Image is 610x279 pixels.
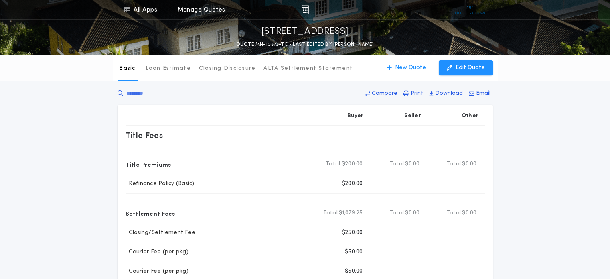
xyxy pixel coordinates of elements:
p: $50.00 [345,248,363,256]
p: $200.00 [342,180,363,188]
p: ALTA Settlement Statement [263,65,353,73]
b: Total: [446,209,462,217]
b: Total: [323,209,339,217]
b: Total: [389,160,405,168]
p: Seller [404,112,421,120]
span: $200.00 [342,160,363,168]
p: Title Fees [126,129,163,142]
p: Print [411,90,423,98]
p: Courier Fee (per pkg) [126,248,188,256]
p: Download [435,90,463,98]
img: img [301,5,309,14]
button: Download [427,86,465,101]
button: Print [401,86,426,101]
p: Edit Quote [456,64,485,72]
p: Compare [372,90,397,98]
span: $0.00 [462,160,476,168]
button: New Quote [379,60,434,75]
p: [STREET_ADDRESS] [261,25,349,38]
p: Courier Fee (per pkg) [126,267,188,275]
p: Title Premiums [126,158,171,171]
span: $0.00 [462,209,476,217]
b: Total: [389,209,405,217]
b: Total: [326,160,342,168]
img: vs-icon [455,6,485,14]
p: QUOTE MN-10373-TC - LAST EDITED BY [PERSON_NAME] [236,41,374,49]
p: New Quote [395,64,426,72]
span: $1,079.25 [339,209,363,217]
span: $0.00 [405,209,420,217]
button: Edit Quote [439,60,493,75]
button: Email [466,86,493,101]
p: $250.00 [342,229,363,237]
p: Closing/Settlement Fee [126,229,196,237]
p: Loan Estimate [146,65,191,73]
p: $50.00 [345,267,363,275]
p: Email [476,90,490,98]
p: Other [461,112,478,120]
button: Compare [363,86,400,101]
p: Refinance Policy (Basic) [126,180,195,188]
b: Total: [446,160,462,168]
p: Buyer [347,112,363,120]
p: Basic [119,65,135,73]
p: Closing Disclosure [199,65,256,73]
p: Settlement Fees [126,207,175,220]
span: $0.00 [405,160,420,168]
